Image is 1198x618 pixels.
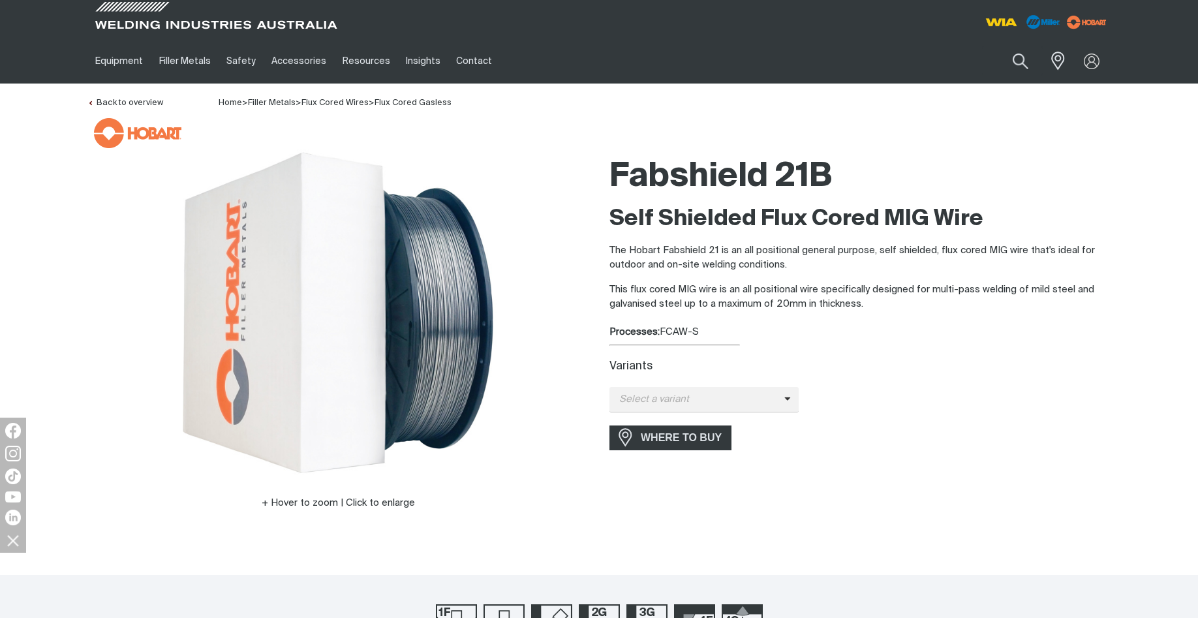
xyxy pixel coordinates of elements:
a: Safety [219,39,264,84]
span: Home [219,99,242,107]
span: > [296,99,301,107]
input: Product name or item number... [982,46,1043,76]
img: Instagram [5,446,21,461]
span: > [369,99,375,107]
strong: Processes: [609,327,660,337]
img: LinkedIn [5,510,21,525]
span: WHERE TO BUY [632,427,730,448]
img: Facebook [5,423,21,439]
a: Filler Metals [151,39,218,84]
a: Resources [335,39,398,84]
a: Home [219,97,242,107]
a: Accessories [264,39,334,84]
a: Filler Metals [248,99,296,107]
label: Variants [609,361,653,372]
nav: Main [87,39,855,84]
h1: Fabshield 21B [609,156,1111,198]
a: Back to overview [87,99,163,107]
button: Hover to zoom | Click to enlarge [254,495,423,511]
p: The Hobart Fabshield 21 is an all positional general purpose, self shielded, flux cored MIG wire ... [609,243,1111,273]
img: YouTube [5,491,21,502]
button: Search products [998,46,1043,76]
p: This flux cored MIG wire is an all positional wire specifically designed for multi-pass welding o... [609,283,1111,312]
img: Fabshield 21B [175,149,501,476]
a: Flux Cored Gasless [375,99,452,107]
a: Equipment [87,39,151,84]
div: FCAW-S [609,325,1111,340]
h2: Self Shielded Flux Cored MIG Wire [609,205,1111,234]
a: WHERE TO BUY [609,425,731,450]
a: Flux Cored Wires [301,99,369,107]
span: > [242,99,248,107]
img: miller [1063,12,1111,32]
img: Hobart [94,118,181,148]
a: Contact [448,39,500,84]
img: TikTok [5,469,21,484]
span: Select a variant [609,392,784,407]
img: hide socials [2,529,24,551]
a: Insights [398,39,448,84]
